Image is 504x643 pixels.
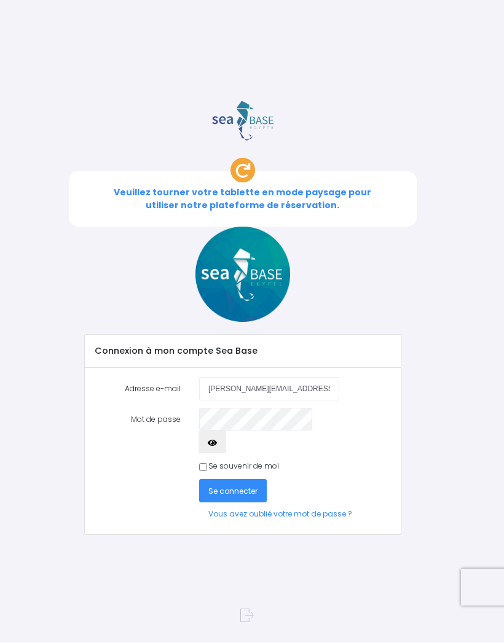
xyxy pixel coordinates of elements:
span: Se connecter [208,486,258,497]
div: Connexion à mon compte Sea Base [85,335,401,369]
a: Vous avez oublié votre mot de passe ? [199,503,361,526]
label: Mot de passe [85,408,191,454]
label: Adresse e-mail [85,378,191,400]
label: Se souvenir de moi [208,461,279,472]
button: Se connecter [199,480,267,502]
img: logo_color1.png [212,101,274,141]
span: Veuillez tourner votre tablette en mode paysage pour utiliser notre plateforme de réservation. [114,187,371,212]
